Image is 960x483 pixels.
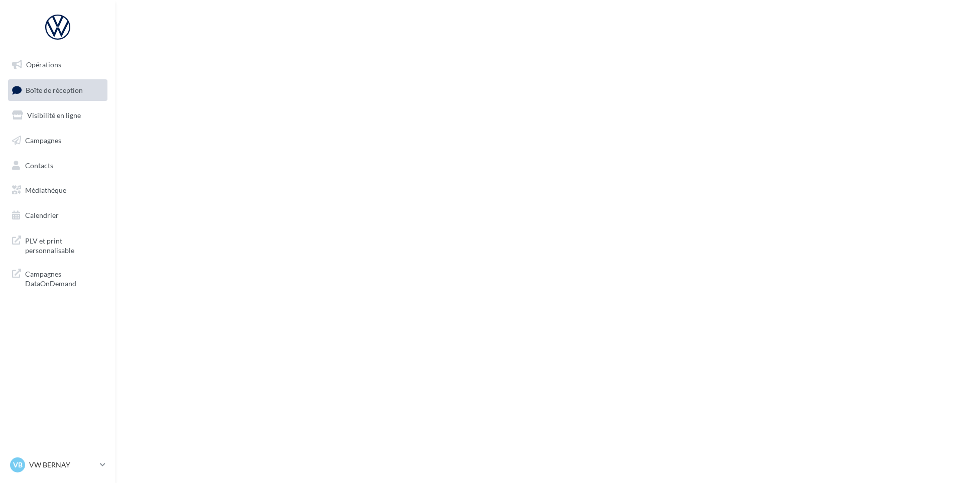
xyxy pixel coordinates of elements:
span: Campagnes DataOnDemand [25,267,103,289]
span: Contacts [25,161,53,169]
a: Contacts [6,155,109,176]
span: Campagnes [25,136,61,145]
a: Boîte de réception [6,79,109,101]
a: Campagnes DataOnDemand [6,263,109,293]
span: VB [13,460,23,470]
span: Opérations [26,60,61,69]
span: Médiathèque [25,186,66,194]
a: Opérations [6,54,109,75]
span: Boîte de réception [26,85,83,94]
a: Calendrier [6,205,109,226]
a: VB VW BERNAY [8,455,107,474]
span: PLV et print personnalisable [25,234,103,256]
a: PLV et print personnalisable [6,230,109,260]
a: Visibilité en ligne [6,105,109,126]
a: Médiathèque [6,180,109,201]
a: Campagnes [6,130,109,151]
span: Visibilité en ligne [27,111,81,119]
span: Calendrier [25,211,59,219]
p: VW BERNAY [29,460,96,470]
